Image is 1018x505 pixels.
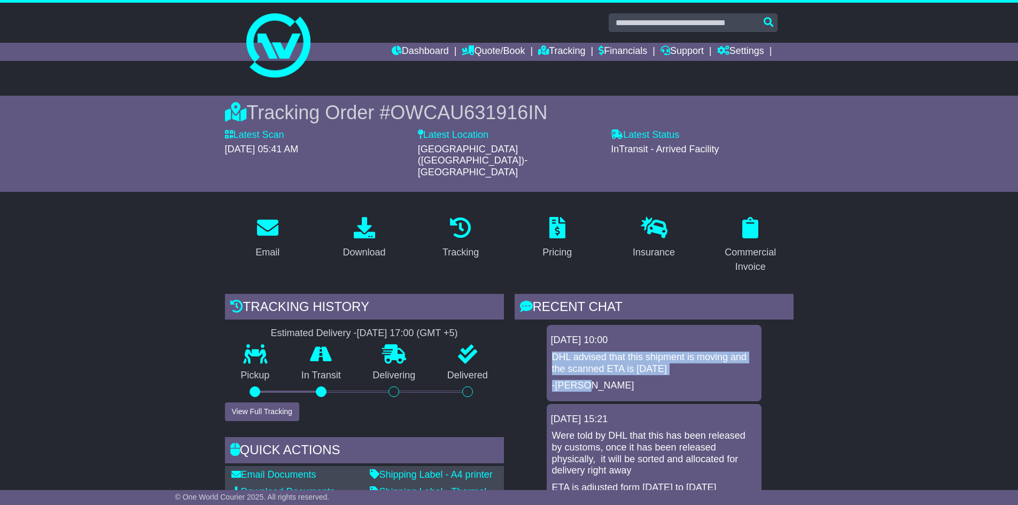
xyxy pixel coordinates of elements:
[552,352,756,375] p: DHL advised that this shipment is moving and the scanned ETA is [DATE]
[717,43,764,61] a: Settings
[343,245,385,260] div: Download
[418,129,488,141] label: Latest Location
[231,469,316,480] a: Email Documents
[626,213,682,263] a: Insurance
[225,370,286,382] p: Pickup
[225,101,794,124] div: Tracking Order #
[285,370,357,382] p: In Transit
[515,294,794,323] div: RECENT CHAT
[552,380,756,392] p: -[PERSON_NAME]
[436,213,486,263] a: Tracking
[225,437,504,466] div: Quick Actions
[551,414,757,425] div: [DATE] 15:21
[418,144,527,177] span: [GEOGRAPHIC_DATA] ([GEOGRAPHIC_DATA])-[GEOGRAPHIC_DATA]
[462,43,525,61] a: Quote/Book
[225,402,299,421] button: View Full Tracking
[660,43,704,61] a: Support
[225,144,299,154] span: [DATE] 05:41 AM
[255,245,279,260] div: Email
[552,482,756,494] p: ETA is adjusted form [DATE] to [DATE]
[442,245,479,260] div: Tracking
[431,370,504,382] p: Delivered
[392,43,449,61] a: Dashboard
[714,245,787,274] div: Commercial Invoice
[599,43,647,61] a: Financials
[357,370,432,382] p: Delivering
[633,245,675,260] div: Insurance
[542,245,572,260] div: Pricing
[225,294,504,323] div: Tracking history
[611,144,719,154] span: InTransit - Arrived Facility
[708,213,794,278] a: Commercial Invoice
[175,493,330,501] span: © One World Courier 2025. All rights reserved.
[357,328,458,339] div: [DATE] 17:00 (GMT +5)
[611,129,679,141] label: Latest Status
[552,430,756,476] p: Were told by DHL that this has been released by customs, once it has been released physically, it...
[225,129,284,141] label: Latest Scan
[551,335,757,346] div: [DATE] 10:00
[248,213,286,263] a: Email
[225,328,504,339] div: Estimated Delivery -
[231,486,335,497] a: Download Documents
[370,469,493,480] a: Shipping Label - A4 printer
[535,213,579,263] a: Pricing
[336,213,392,263] a: Download
[390,102,547,123] span: OWCAU631916IN
[538,43,585,61] a: Tracking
